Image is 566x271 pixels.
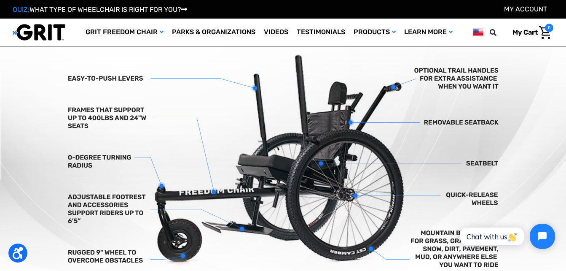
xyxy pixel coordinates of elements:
[539,26,551,39] img: Cart
[506,24,553,41] a: Cart with 0 items
[13,5,187,14] a: QUIZ:WHAT TYPE OF WHEELCHAIR IS RIGHT FOR YOU?
[122,35,167,43] span: Phone Number
[81,19,168,46] a: GRIT Freedom Chair
[545,24,553,32] span: 0
[504,5,547,13] a: Account
[292,19,349,46] a: Testimonials
[512,28,538,36] span: My Cart
[168,19,260,46] a: Parks & Organizations
[349,19,400,46] a: Products
[13,24,65,41] img: GRIT All-Terrain Wheelchair and Mobility Equipment
[473,27,483,38] img: us.png
[13,5,30,14] span: QUIZ:
[260,19,292,46] a: Videos
[451,217,562,256] iframe: Tidio Chat
[400,19,457,46] a: Learn More
[494,24,506,41] input: Search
